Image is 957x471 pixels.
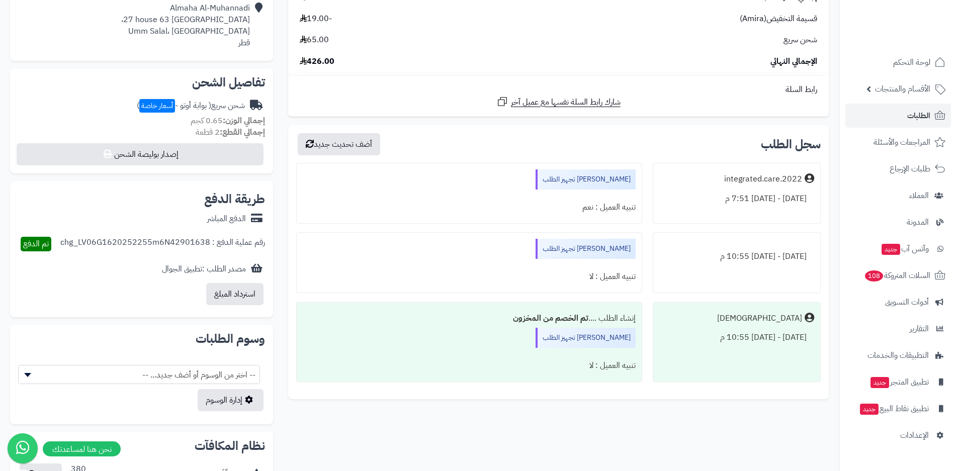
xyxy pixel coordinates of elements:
a: تطبيق نقاط البيعجديد [845,397,951,421]
small: 0.65 كجم [191,115,265,127]
span: السلات المتروكة [864,268,930,282]
a: لوحة التحكم [845,50,951,74]
span: الإجمالي النهائي [770,56,817,67]
a: المراجعات والأسئلة [845,130,951,154]
span: شارك رابط السلة نفسها مع عميل آخر [511,97,621,108]
span: جديد [871,377,889,388]
h2: تفاصيل الشحن [18,76,265,88]
span: تم الدفع [23,238,49,250]
span: الطلبات [907,109,930,123]
div: تنبيه العميل : نعم [303,198,636,217]
span: أسعار خاصة [139,99,175,113]
div: إنشاء الطلب .... [303,309,636,328]
span: الأقسام والمنتجات [875,82,930,96]
a: التطبيقات والخدمات [845,343,951,367]
span: قسيمة التخفيض(Amira) [740,13,817,25]
span: العملاء [909,189,929,203]
span: 426.00 [300,56,334,67]
span: التقارير [910,322,929,336]
button: استرداد المبلغ [206,283,264,305]
span: طلبات الإرجاع [890,162,930,176]
span: -- اختر من الوسوم أو أضف جديد... -- [18,365,260,384]
div: رقم عملية الدفع : chg_LV06G1620252255m6N42901638 [60,237,265,251]
button: إصدار بوليصة الشحن [17,143,264,165]
div: تنبيه العميل : لا [303,356,636,375]
h3: سجل الطلب [761,138,821,150]
span: المراجعات والأسئلة [874,135,930,149]
div: [PERSON_NAME] تجهيز الطلب [536,239,636,259]
img: logo-2.png [889,27,947,48]
div: الدفع المباشر [207,213,246,225]
div: شحن سريع [137,100,245,112]
div: [PERSON_NAME] تجهيز الطلب [536,328,636,348]
div: رابط السلة [292,84,825,96]
div: تنبيه العميل : لا [303,267,636,287]
div: [DEMOGRAPHIC_DATA] [717,313,802,324]
a: وآتس آبجديد [845,237,951,261]
div: [DATE] - [DATE] 7:51 م [659,189,814,209]
span: 108 [865,270,883,281]
a: تطبيق المتجرجديد [845,370,951,394]
span: ( بوابة أوتو - ) [137,100,211,112]
div: مصدر الطلب :تطبيق الجوال [162,263,246,275]
span: جديد [882,244,900,255]
a: أدوات التسويق [845,290,951,314]
div: integrated.care.2022 [724,173,802,185]
span: المدونة [907,215,929,229]
span: لوحة التحكم [893,55,930,69]
div: [DATE] - [DATE] 10:55 م [659,247,814,266]
span: وآتس آب [881,242,929,256]
span: شحن سريع [784,34,817,46]
span: تطبيق نقاط البيع [859,402,929,416]
div: Almaha Al-Muhannadi [GEOGRAPHIC_DATA] 27 house 63، Umm Salal، [GEOGRAPHIC_DATA] قطر [121,3,250,48]
a: السلات المتروكة108 [845,263,951,288]
span: تطبيق المتجر [869,375,929,389]
span: الإعدادات [900,428,929,442]
div: [PERSON_NAME] تجهيز الطلب [536,169,636,190]
span: أدوات التسويق [885,295,929,309]
a: المدونة [845,210,951,234]
a: الطلبات [845,104,951,128]
a: شارك رابط السلة نفسها مع عميل آخر [496,96,621,108]
a: العملاء [845,183,951,208]
h2: نظام المكافآت [18,440,265,452]
h2: طريقة الدفع [204,193,265,205]
span: -- اختر من الوسوم أو أضف جديد... -- [19,365,259,385]
span: 65.00 [300,34,329,46]
strong: إجمالي القطع: [220,126,265,138]
strong: إجمالي الوزن: [223,115,265,127]
span: التطبيقات والخدمات [867,348,929,362]
a: إدارة الوسوم [198,389,264,411]
h2: وسوم الطلبات [18,333,265,345]
a: طلبات الإرجاع [845,157,951,181]
span: -19.00 [300,13,332,25]
div: [DATE] - [DATE] 10:55 م [659,328,814,347]
a: الإعدادات [845,423,951,447]
b: تم الخصم من المخزون [513,312,588,324]
span: جديد [860,404,879,415]
small: 2 قطعة [196,126,265,138]
a: التقارير [845,317,951,341]
button: أضف تحديث جديد [298,133,380,155]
